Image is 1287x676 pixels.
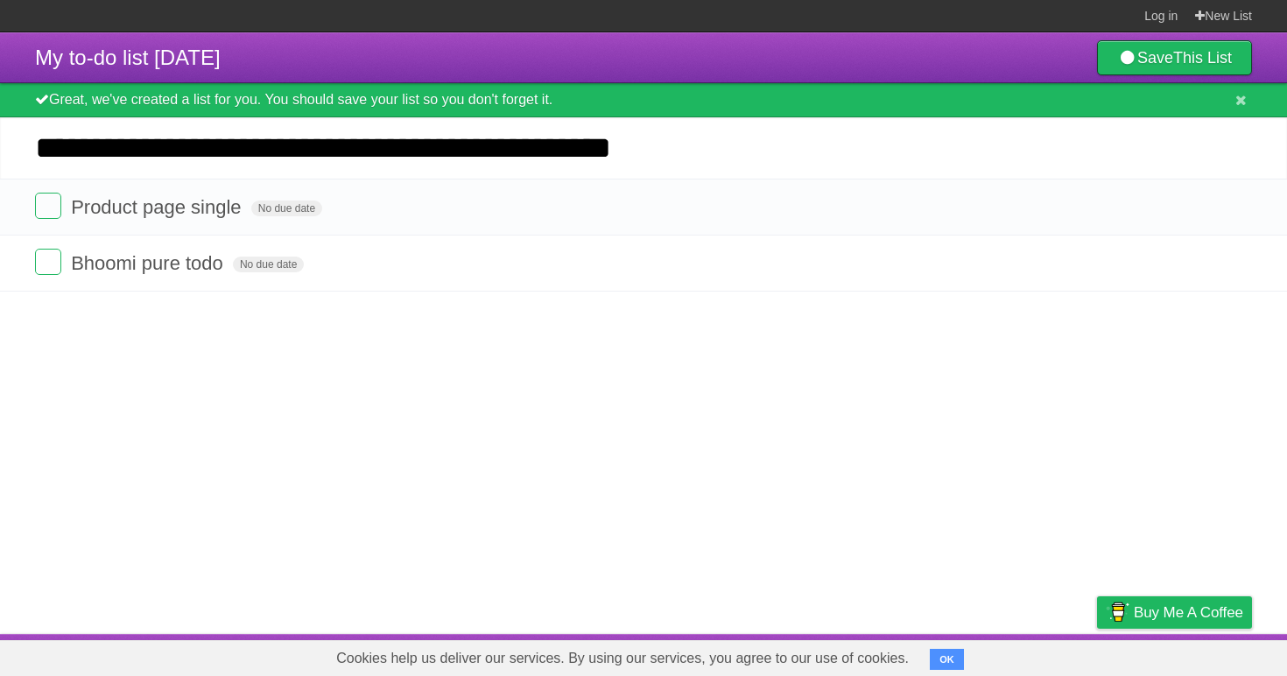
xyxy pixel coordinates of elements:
[1074,638,1120,672] a: Privacy
[1173,49,1232,67] b: This List
[930,649,964,670] button: OK
[35,249,61,275] label: Done
[35,46,221,69] span: My to-do list [DATE]
[71,196,245,218] span: Product page single
[1142,638,1252,672] a: Suggest a feature
[1134,597,1243,628] span: Buy me a coffee
[35,193,61,219] label: Done
[251,201,322,216] span: No due date
[1015,638,1053,672] a: Terms
[1097,596,1252,629] a: Buy me a coffee
[922,638,993,672] a: Developers
[233,257,304,272] span: No due date
[71,252,228,274] span: Bhoomi pure todo
[319,641,926,676] span: Cookies help us deliver our services. By using our services, you agree to our use of cookies.
[1106,597,1129,627] img: Buy me a coffee
[864,638,901,672] a: About
[1097,40,1252,75] a: SaveThis List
